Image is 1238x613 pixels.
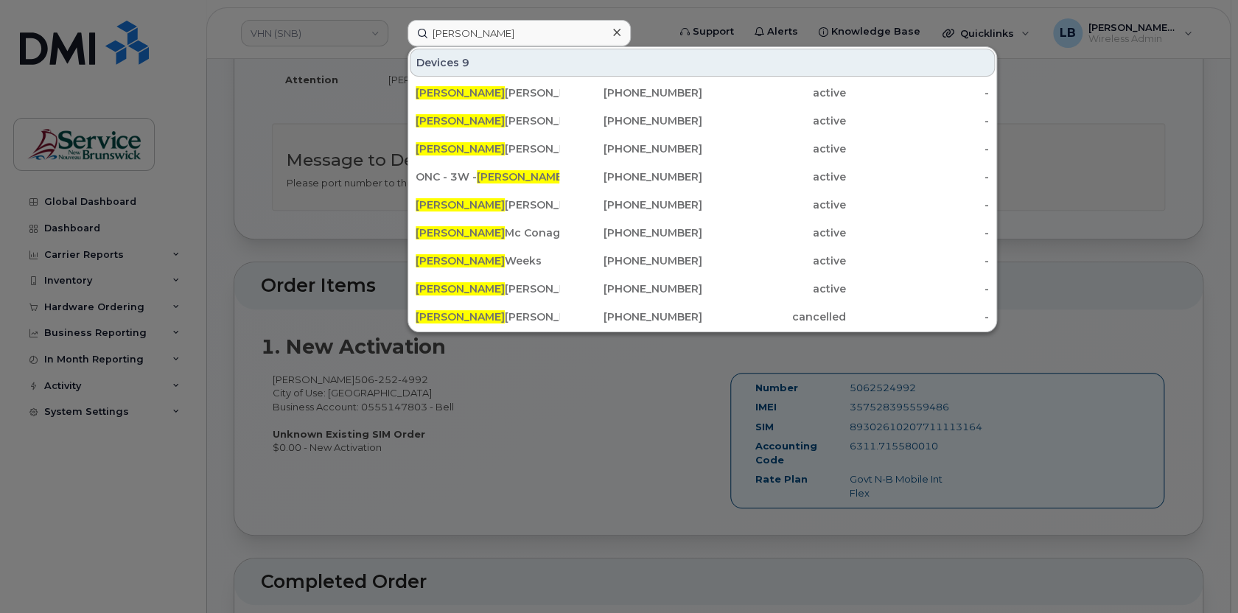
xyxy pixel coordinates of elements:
div: Devices [410,49,995,77]
span: [PERSON_NAME] [416,86,505,99]
div: [PHONE_NUMBER] [559,253,703,268]
span: [PERSON_NAME] [416,310,505,323]
div: - [846,197,990,212]
div: [PERSON_NAME] [416,197,559,212]
div: [PHONE_NUMBER] [559,197,703,212]
a: [PERSON_NAME][PERSON_NAME][PHONE_NUMBER]active- [410,80,995,106]
div: [PHONE_NUMBER] [559,225,703,240]
div: Mc Conaghy [416,225,559,240]
div: [PHONE_NUMBER] [559,169,703,184]
div: active [702,141,846,156]
div: active [702,169,846,184]
div: - [846,225,990,240]
div: - [846,141,990,156]
a: ONC - 3W -[PERSON_NAME][PERSON_NAME][PHONE_NUMBER]active- [410,164,995,190]
div: active [702,253,846,268]
div: active [702,85,846,100]
a: [PERSON_NAME]Weeks[PHONE_NUMBER]active- [410,248,995,274]
div: active [702,225,846,240]
span: [PERSON_NAME] [477,170,566,183]
div: Weeks [416,253,559,268]
div: [PERSON_NAME] [416,309,559,324]
a: [PERSON_NAME]Mc Conaghy[PHONE_NUMBER]active- [410,220,995,246]
span: [PERSON_NAME] [416,226,505,239]
div: - [846,169,990,184]
span: [PERSON_NAME] [416,198,505,211]
div: [PERSON_NAME] [416,113,559,128]
div: - [846,85,990,100]
span: [PERSON_NAME] [416,142,505,155]
div: active [702,113,846,128]
div: - [846,309,990,324]
a: [PERSON_NAME][PERSON_NAME][PHONE_NUMBER]active- [410,136,995,162]
div: ONC - 3W - [PERSON_NAME] [416,169,559,184]
div: [PHONE_NUMBER] [559,141,703,156]
a: [PERSON_NAME][PERSON_NAME][PHONE_NUMBER]active- [410,276,995,302]
div: active [702,281,846,296]
div: [PHONE_NUMBER] [559,309,703,324]
div: - [846,281,990,296]
span: [PERSON_NAME] [416,114,505,127]
a: [PERSON_NAME][PERSON_NAME][PHONE_NUMBER]active- [410,192,995,218]
input: Find something... [408,20,631,46]
span: [PERSON_NAME] [416,254,505,267]
div: [PERSON_NAME] [416,281,559,296]
div: - [846,113,990,128]
div: cancelled [702,309,846,324]
div: [PERSON_NAME] [416,141,559,156]
div: [PHONE_NUMBER] [559,113,703,128]
div: active [702,197,846,212]
div: - [846,253,990,268]
div: [PERSON_NAME] [416,85,559,100]
div: [PHONE_NUMBER] [559,281,703,296]
a: [PERSON_NAME][PERSON_NAME][PHONE_NUMBER]cancelled- [410,304,995,330]
a: [PERSON_NAME][PERSON_NAME][PHONE_NUMBER]active- [410,108,995,134]
span: 9 [462,55,469,70]
div: [PHONE_NUMBER] [559,85,703,100]
span: [PERSON_NAME] [416,282,505,295]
